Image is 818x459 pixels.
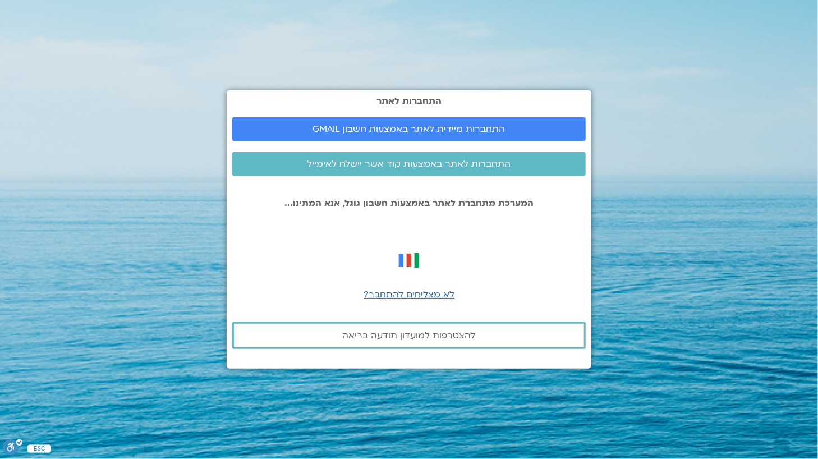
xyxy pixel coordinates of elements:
[343,331,476,341] span: להצטרפות למועדון תודעה בריאה
[313,124,505,134] span: התחברות מיידית לאתר באמצעות חשבון GMAIL
[232,198,586,208] p: המערכת מתחברת לאתר באמצעות חשבון גוגל, אנא המתינו...
[232,96,586,106] h2: התחברות לאתר
[232,117,586,141] a: התחברות מיידית לאתר באמצעות חשבון GMAIL
[307,159,511,169] span: התחברות לאתר באמצעות קוד אשר יישלח לאימייל
[364,288,454,301] a: לא מצליחים להתחבר?
[232,152,586,176] a: התחברות לאתר באמצעות קוד אשר יישלח לאימייל
[232,322,586,349] a: להצטרפות למועדון תודעה בריאה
